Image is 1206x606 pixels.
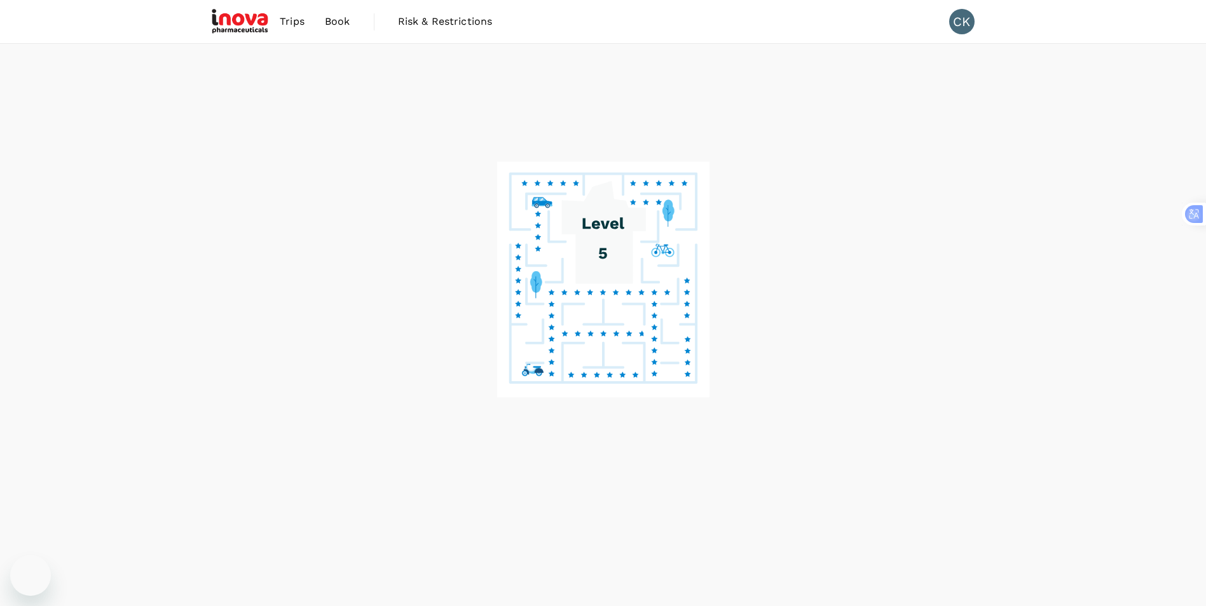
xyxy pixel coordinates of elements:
span: Trips [280,14,305,29]
img: iNova Pharmaceuticals [212,8,270,36]
iframe: 启动消息传送窗口的按钮 [10,555,51,596]
span: Risk & Restrictions [398,14,493,29]
div: CK [949,9,975,34]
span: Book [325,14,350,29]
